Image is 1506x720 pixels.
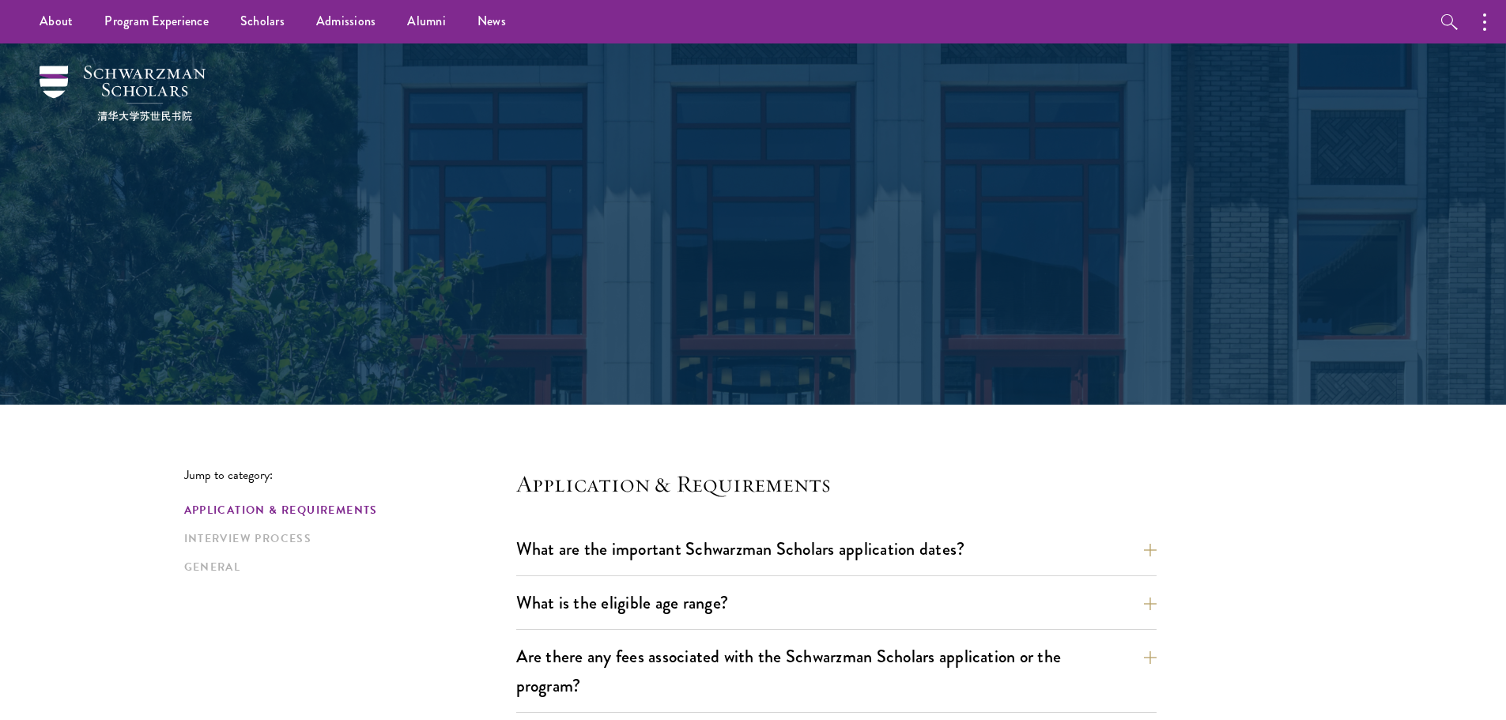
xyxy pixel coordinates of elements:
button: Are there any fees associated with the Schwarzman Scholars application or the program? [516,639,1157,703]
h4: Application & Requirements [516,468,1157,499]
a: Application & Requirements [184,502,507,518]
a: General [184,559,507,575]
p: Jump to category: [184,468,516,482]
button: What is the eligible age range? [516,585,1157,620]
button: What are the important Schwarzman Scholars application dates? [516,531,1157,567]
a: Interview Process [184,530,507,547]
img: Schwarzman Scholars [40,66,206,121]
